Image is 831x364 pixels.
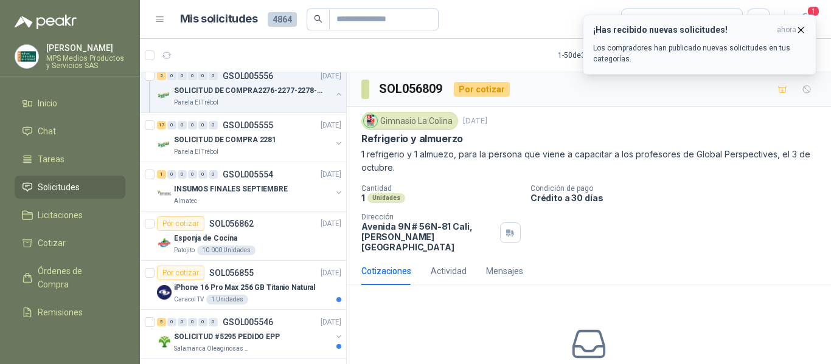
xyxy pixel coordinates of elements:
[367,193,405,203] div: Unidades
[174,196,197,206] p: Almatec
[530,184,826,193] p: Condición de pago
[223,170,273,179] p: GSOL005554
[157,137,172,152] img: Company Logo
[38,125,56,138] span: Chat
[361,184,521,193] p: Cantidad
[167,72,176,80] div: 0
[38,208,83,222] span: Licitaciones
[364,114,377,128] img: Company Logo
[209,121,218,129] div: 0
[321,120,341,131] p: [DATE]
[593,43,806,64] p: Los compradores han publicado nuevas solicitudes en tus categorías.
[38,180,80,194] span: Solicitudes
[206,295,248,304] div: 1 Unidades
[157,118,344,157] a: 17 0 0 0 0 0 GSOL005555[DATE] Company LogoSOLICITUD DE COMPRA 2281Panela El Trébol
[321,267,341,279] p: [DATE]
[174,246,195,255] p: Patojito
[321,218,341,230] p: [DATE]
[157,315,344,354] a: 5 0 0 0 0 0 GSOL005546[DATE] Company LogoSOLICITUD #5295 PEDIDO EPPSalamanca Oleaginosas SAS
[188,318,197,326] div: 0
[454,82,510,97] div: Por cotizar
[174,184,288,195] p: INSUMOS FINALES SEPTIEMBRE
[174,295,204,304] p: Caracol TV
[209,318,218,326] div: 0
[361,193,365,203] p: 1
[178,121,187,129] div: 0
[15,92,125,115] a: Inicio
[198,72,207,80] div: 0
[46,44,125,52] p: [PERSON_NAME]
[314,15,322,23] span: search
[15,301,125,324] a: Remisiones
[157,170,166,179] div: 1
[794,9,816,30] button: 1
[46,55,125,69] p: MPS Medios Productos y Servicios SAS
[223,121,273,129] p: GSOL005555
[321,169,341,180] p: [DATE]
[268,12,297,27] span: 4864
[157,285,172,300] img: Company Logo
[361,132,463,145] p: Refrigerio y almuerzo
[178,170,187,179] div: 0
[38,153,64,166] span: Tareas
[15,259,125,296] a: Órdenes de Compra
[157,236,172,250] img: Company Logo
[157,167,344,206] a: 1 0 0 0 0 0 GSOL005554[DATE] Company LogoINSUMOS FINALES SEPTIEMBREAlmatec
[198,121,207,129] div: 0
[379,80,444,98] h3: SOL056809
[167,121,176,129] div: 0
[174,233,237,244] p: Esponja de Cocina
[188,121,197,129] div: 0
[178,318,187,326] div: 0
[174,282,315,294] p: iPhone 16 Pro Max 256 GB Titanio Natural
[198,318,207,326] div: 0
[15,204,125,227] a: Licitaciones
[157,187,172,201] img: Company Logo
[157,69,344,108] a: 2 0 0 0 0 0 GSOL005556[DATE] Company LogoSOLICITUD DE COMPRA2276-2277-2278-2284-2285-Panela El Tr...
[361,264,411,278] div: Cotizaciones
[157,318,166,326] div: 5
[15,329,125,352] a: Configuración
[157,121,166,129] div: 17
[223,72,273,80] p: GSOL005556
[157,88,172,103] img: Company Logo
[167,170,176,179] div: 0
[188,72,197,80] div: 0
[486,264,523,278] div: Mensajes
[209,269,254,277] p: SOL056855
[157,216,204,231] div: Por cotizar
[174,344,251,354] p: Salamanca Oleaginosas SAS
[157,72,166,80] div: 2
[583,15,816,75] button: ¡Has recibido nuevas solicitudes!ahora Los compradores han publicado nuevas solicitudes en tus ca...
[174,134,276,146] p: SOLICITUD DE COMPRA 2281
[15,15,77,29] img: Logo peakr
[188,170,197,179] div: 0
[593,25,772,35] h3: ¡Has recibido nuevas solicitudes!
[15,120,125,143] a: Chat
[38,97,57,110] span: Inicio
[174,85,325,97] p: SOLICITUD DE COMPRA2276-2277-2278-2284-2285-
[530,193,826,203] p: Crédito a 30 días
[38,306,83,319] span: Remisiones
[38,334,91,347] span: Configuración
[223,318,273,326] p: GSOL005546
[15,45,38,68] img: Company Logo
[558,46,637,65] div: 1 - 50 de 3004
[140,211,346,261] a: Por cotizarSOL056862[DATE] Company LogoEsponja de CocinaPatojito10.000 Unidades
[197,246,256,255] div: 10.000 Unidades
[321,70,341,82] p: [DATE]
[15,232,125,255] a: Cotizar
[38,236,66,250] span: Cotizar
[629,13,655,26] div: Todas
[209,72,218,80] div: 0
[174,98,218,108] p: Panela El Trébol
[321,317,341,328] p: [DATE]
[180,10,258,28] h1: Mis solicitudes
[157,334,172,349] img: Company Logo
[807,5,820,17] span: 1
[198,170,207,179] div: 0
[15,176,125,199] a: Solicitudes
[140,261,346,310] a: Por cotizarSOL056855[DATE] Company LogoiPhone 16 Pro Max 256 GB Titanio NaturalCaracol TV1 Unidades
[174,147,218,157] p: Panela El Trébol
[167,318,176,326] div: 0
